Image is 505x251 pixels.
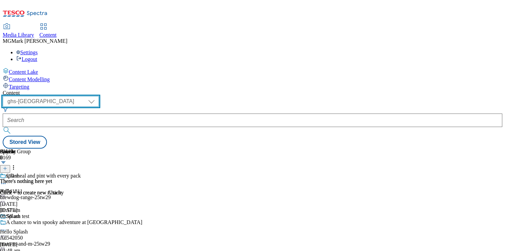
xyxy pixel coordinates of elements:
[9,76,50,82] span: Content Modelling
[3,90,502,96] div: Content
[3,38,11,44] span: MG
[3,68,502,75] a: Content Lake
[39,24,57,38] a: Content
[9,84,29,90] span: Targeting
[3,114,502,127] input: Search
[3,32,34,38] span: Media Library
[3,136,47,149] button: Stored View
[16,50,38,55] a: Settings
[3,107,8,112] svg: Search Filters
[9,69,38,75] span: Content Lake
[16,56,37,62] a: Logout
[3,24,34,38] a: Media Library
[3,75,502,83] a: Content Modelling
[3,83,502,90] a: Targeting
[11,38,68,44] span: Mark [PERSON_NAME]
[39,32,57,38] span: Content
[6,219,142,225] div: A chance to win spooky adventure at [GEOGRAPHIC_DATA]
